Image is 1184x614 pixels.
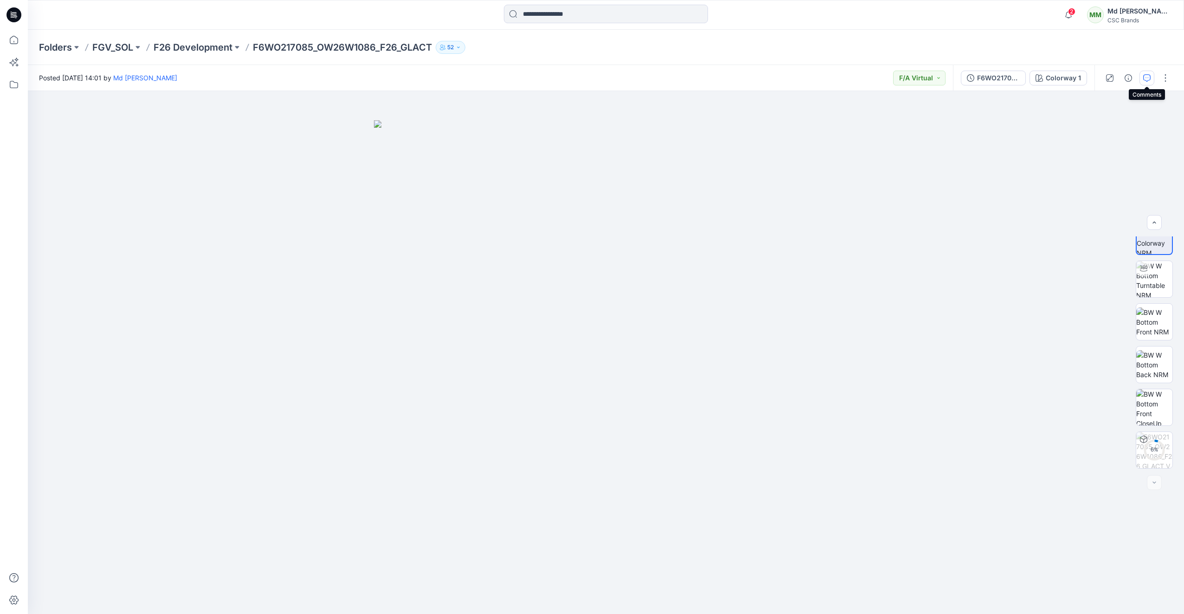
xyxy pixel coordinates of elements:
[1136,350,1172,379] img: BW W Bottom Back NRM
[1136,261,1172,297] img: BW W Bottom Turntable NRM
[92,41,133,54] a: FGV_SOL
[1030,71,1087,85] button: Colorway 1
[113,74,177,82] a: Md [PERSON_NAME]
[39,73,177,83] span: Posted [DATE] 14:01 by
[1087,7,1104,23] div: MM
[1136,389,1172,425] img: BW W Bottom Front CloseUp NRM
[1068,8,1075,15] span: 2
[1137,219,1172,254] img: BW W Bottom Colorway NRM
[1121,71,1136,85] button: Details
[1107,17,1172,24] div: CSC Brands
[1107,6,1172,17] div: Md [PERSON_NAME]
[1143,446,1165,454] div: 6 %
[961,71,1026,85] button: F6WO217085_OW26W1086_F26_GLACT_VFA2
[154,41,232,54] a: F26 Development
[1046,73,1081,83] div: Colorway 1
[253,41,432,54] p: F6WO217085_OW26W1086_F26_GLACT
[1136,307,1172,337] img: BW W Bottom Front NRM
[374,120,838,614] img: eyJhbGciOiJIUzI1NiIsImtpZCI6IjAiLCJzbHQiOiJzZXMiLCJ0eXAiOiJKV1QifQ.eyJkYXRhIjp7InR5cGUiOiJzdG9yYW...
[977,73,1020,83] div: F6WO217085_OW26W1086_F26_GLACT_VFA2
[436,41,465,54] button: 52
[39,41,72,54] a: Folders
[1136,432,1172,468] img: F6WO217085_OW26W1086_F26_GLACT_VFA2 Colorway 1
[447,42,454,52] p: 52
